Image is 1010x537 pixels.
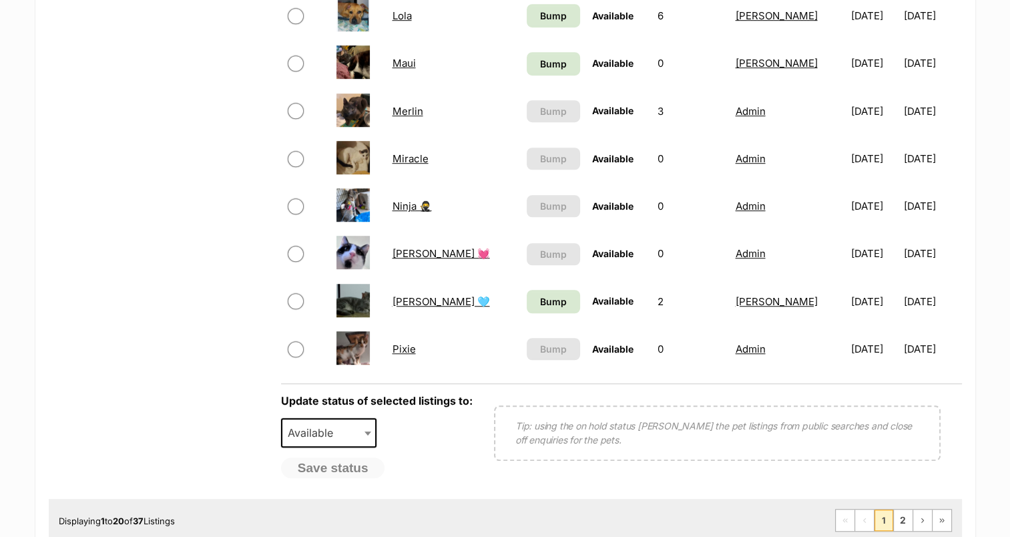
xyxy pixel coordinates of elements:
[392,57,415,69] a: Maui
[735,152,765,165] a: Admin
[540,9,567,23] span: Bump
[392,343,415,355] a: Pixie
[735,105,765,118] a: Admin
[835,509,952,532] nav: Pagination
[903,183,960,229] td: [DATE]
[652,183,728,229] td: 0
[735,247,765,260] a: Admin
[855,510,874,531] span: Previous page
[592,295,634,307] span: Available
[652,230,728,277] td: 0
[540,199,567,213] span: Bump
[59,516,175,526] span: Displaying to of Listings
[392,152,428,165] a: Miracle
[846,326,903,372] td: [DATE]
[874,510,893,531] span: Page 1
[540,104,567,118] span: Bump
[113,516,124,526] strong: 20
[133,516,144,526] strong: 37
[527,100,580,122] button: Bump
[392,9,411,22] a: Lola
[846,136,903,182] td: [DATE]
[592,200,634,212] span: Available
[592,57,634,69] span: Available
[592,105,634,116] span: Available
[735,9,817,22] a: [PERSON_NAME]
[281,394,473,407] label: Update status of selected listings to:
[652,40,728,86] td: 0
[735,295,817,308] a: [PERSON_NAME]
[652,88,728,134] td: 3
[101,516,105,526] strong: 1
[903,40,960,86] td: [DATE]
[392,105,423,118] a: Merlin
[392,200,431,212] a: Ninja 🥷
[527,338,580,360] button: Bump
[281,458,385,479] button: Save status
[894,510,913,531] a: Page 2
[903,279,960,325] td: [DATE]
[652,136,728,182] td: 0
[652,326,728,372] td: 0
[592,10,634,21] span: Available
[903,88,960,134] td: [DATE]
[846,40,903,86] td: [DATE]
[592,343,634,355] span: Available
[527,4,580,27] a: Bump
[846,183,903,229] td: [DATE]
[735,343,765,355] a: Admin
[735,57,817,69] a: [PERSON_NAME]
[527,52,580,75] a: Bump
[903,136,960,182] td: [DATE]
[933,510,951,531] a: Last page
[515,419,919,447] p: Tip: using the on hold status [PERSON_NAME] the pet listings from public searches and close off e...
[527,290,580,313] a: Bump
[540,247,567,261] span: Bump
[903,326,960,372] td: [DATE]
[913,510,932,531] a: Next page
[527,195,580,217] button: Bump
[540,342,567,356] span: Bump
[592,248,634,259] span: Available
[592,153,634,164] span: Available
[282,423,346,442] span: Available
[281,418,377,447] span: Available
[540,57,567,71] span: Bump
[846,230,903,277] td: [DATE]
[846,88,903,134] td: [DATE]
[392,247,489,260] a: [PERSON_NAME] 💓
[540,152,567,166] span: Bump
[652,279,728,325] td: 2
[903,230,960,277] td: [DATE]
[527,148,580,170] button: Bump
[836,510,854,531] span: First page
[527,243,580,265] button: Bump
[846,279,903,325] td: [DATE]
[735,200,765,212] a: Admin
[392,295,489,308] a: [PERSON_NAME] 🩵
[540,295,567,309] span: Bump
